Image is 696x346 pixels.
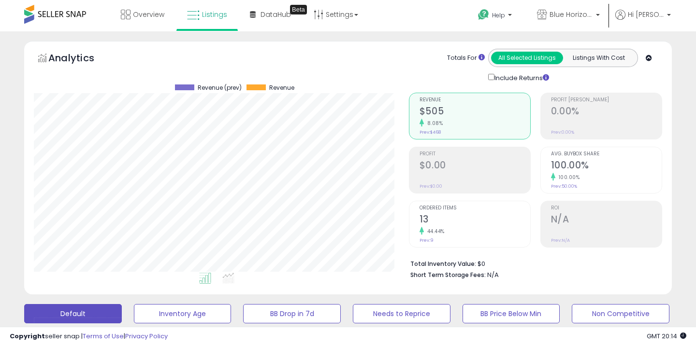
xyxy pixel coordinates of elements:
[353,304,450,323] button: Needs to Reprice
[551,237,570,243] small: Prev: N/A
[410,271,486,279] b: Short Term Storage Fees:
[615,10,671,31] a: Hi [PERSON_NAME]
[420,214,530,227] h2: 13
[420,106,530,119] h2: $505
[470,1,522,31] a: Help
[83,332,124,341] a: Terms of Use
[551,160,662,173] h2: 100.00%
[487,270,499,279] span: N/A
[551,152,662,157] span: Avg. Buybox Share
[478,9,490,21] i: Get Help
[463,304,560,323] button: BB Price Below Min
[420,160,530,173] h2: $0.00
[243,304,341,323] button: BB Drop in 7d
[420,206,530,211] span: Ordered Items
[551,129,574,135] small: Prev: 0.00%
[550,10,593,19] span: Blue Horizon Brands LLC
[48,51,113,67] h5: Analytics
[551,97,662,103] span: Profit [PERSON_NAME]
[420,237,434,243] small: Prev: 9
[290,5,307,14] div: Tooltip anchor
[10,332,45,341] strong: Copyright
[555,174,580,181] small: 100.00%
[202,10,227,19] span: Listings
[410,260,476,268] b: Total Inventory Value:
[420,97,530,103] span: Revenue
[551,214,662,227] h2: N/A
[424,228,445,235] small: 44.44%
[481,72,561,83] div: Include Returns
[447,54,485,63] div: Totals For
[551,106,662,119] h2: 0.00%
[134,304,232,323] button: Inventory Age
[420,183,442,189] small: Prev: $0.00
[133,10,164,19] span: Overview
[125,332,168,341] a: Privacy Policy
[563,52,635,64] button: Listings With Cost
[628,10,664,19] span: Hi [PERSON_NAME]
[198,84,242,91] span: Revenue (prev)
[24,304,122,323] button: Default
[572,304,669,323] button: Non Competitive
[10,332,168,341] div: seller snap | |
[491,52,563,64] button: All Selected Listings
[269,84,294,91] span: Revenue
[410,257,655,269] li: $0
[261,10,291,19] span: DataHub
[420,152,530,157] span: Profit
[647,332,686,341] span: 2025-09-15 20:14 GMT
[551,183,577,189] small: Prev: 50.00%
[420,129,441,135] small: Prev: $468
[551,206,662,211] span: ROI
[424,120,443,127] small: 8.08%
[492,11,505,19] span: Help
